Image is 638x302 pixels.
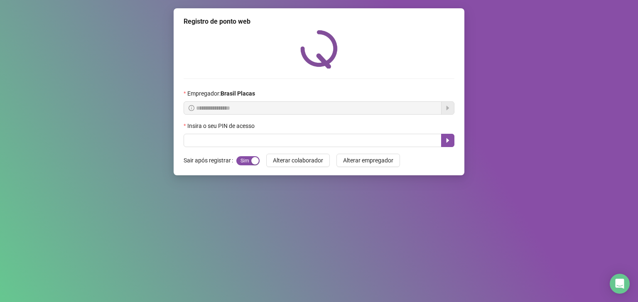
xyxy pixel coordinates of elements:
label: Insira o seu PIN de acesso [184,121,260,130]
span: Alterar colaborador [273,156,323,165]
span: Alterar empregador [343,156,393,165]
span: Empregador : [187,89,255,98]
button: Alterar empregador [336,154,400,167]
span: info-circle [189,105,194,111]
span: caret-right [444,137,451,144]
label: Sair após registrar [184,154,236,167]
div: Open Intercom Messenger [610,274,630,294]
button: Alterar colaborador [266,154,330,167]
img: QRPoint [300,30,338,69]
strong: Brasil Placas [221,90,255,97]
div: Registro de ponto web [184,17,454,27]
